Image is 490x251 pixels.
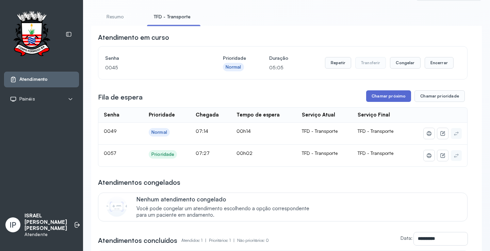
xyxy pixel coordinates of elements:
[302,150,347,156] div: TFD - Transporte
[269,63,288,72] p: 05:05
[147,11,198,22] a: TFD - Transporte
[355,57,386,69] button: Transferir
[181,236,209,245] p: Atendidos: 1
[358,150,393,156] span: TFD - Transporte
[226,64,241,70] div: Normal
[107,196,127,217] img: Imagem de CalloutCard
[325,57,351,69] button: Repetir
[105,63,200,72] p: 0045
[104,150,116,156] span: 0057
[24,232,67,237] p: Atendente
[236,128,251,134] span: 00h14
[358,128,393,134] span: TFD - Transporte
[196,112,219,118] div: Chegada
[98,92,143,102] h3: Fila de espera
[10,76,73,83] a: Atendimento
[366,90,411,102] button: Chamar próximo
[10,220,16,229] span: IP
[236,150,252,156] span: 00h02
[104,128,117,134] span: 0049
[237,236,269,245] p: Não prioritários: 0
[390,57,420,69] button: Congelar
[19,96,35,102] span: Painéis
[19,76,48,82] span: Atendimento
[302,128,347,134] div: TFD - Transporte
[414,90,465,102] button: Chamar prioridade
[98,178,180,187] h3: Atendimentos congelados
[425,57,454,69] button: Encerrar
[196,150,210,156] span: 07:27
[236,112,280,118] div: Tempo de espera
[358,112,390,118] div: Serviço Final
[209,236,237,245] p: Prioritários: 1
[136,205,316,218] span: Você pode congelar um atendimento escolhendo a opção correspondente para um paciente em andamento.
[151,129,167,135] div: Normal
[401,235,412,241] label: Data:
[24,213,67,232] p: ISRAEL [PERSON_NAME] [PERSON_NAME]
[104,112,119,118] div: Senha
[205,238,206,243] span: |
[149,112,175,118] div: Prioridade
[7,11,56,58] img: Logotipo do estabelecimento
[91,11,139,22] a: Resumo
[105,53,200,63] h4: Senha
[98,33,169,42] h3: Atendimento em curso
[151,151,174,157] div: Prioridade
[302,112,335,118] div: Serviço Atual
[98,236,177,245] h3: Atendimentos concluídos
[233,238,234,243] span: |
[136,196,316,203] p: Nenhum atendimento congelado
[196,128,208,134] span: 07:14
[269,53,288,63] h4: Duração
[223,53,246,63] h4: Prioridade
